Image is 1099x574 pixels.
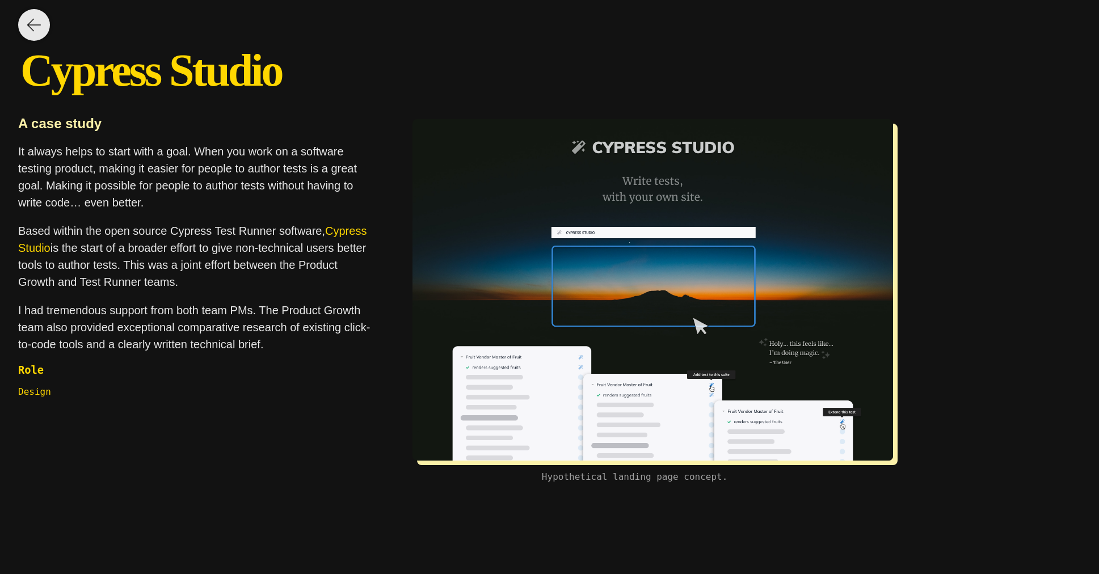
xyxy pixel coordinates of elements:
h3: Role [18,364,376,377]
span: Cypress Studio [18,43,284,98]
p: Design [18,387,376,397]
p: Hypothetical landing page concept. [394,472,875,482]
p: Based within the open source Cypress Test Runner software, is the start of a broader effort to gi... [18,222,376,290]
a: back to root [18,9,50,41]
a: Cypress Studio [18,225,367,254]
p: I had tremendous support from both team PMs. The Product Growth team also provided exceptional co... [18,302,376,353]
img: studio teaser [412,119,893,461]
p: It always helps to start with a goal. When you work on a software testing product, making it easi... [18,143,376,211]
img: arrow-left.svg [27,18,41,32]
h2: A case study [18,116,376,132]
